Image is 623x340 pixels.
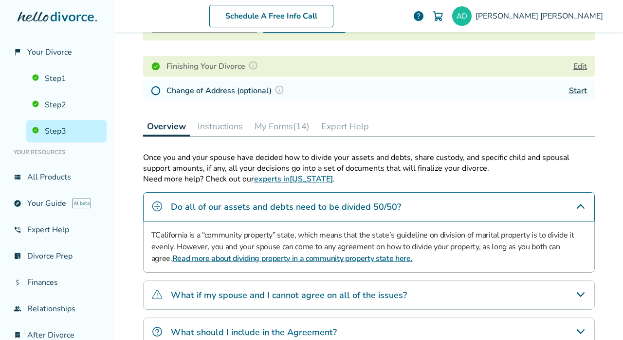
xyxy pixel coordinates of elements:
div: What if my spouse and I cannot agree on all of the issues? [143,280,595,310]
a: groupRelationships [8,298,107,320]
h4: What if my spouse and I cannot agree on all of the issues? [171,289,407,301]
h4: Change of Address (optional) [166,84,287,97]
a: Step3 [26,120,107,142]
p: TCalifornia is a “community property” state, which means that the state’s guideline on division o... [151,229,586,264]
span: list_alt_check [14,252,21,260]
img: Do all of our assets and debts need to be divided 50/50? [151,200,163,212]
img: Completed [151,61,161,71]
span: group [14,305,21,313]
span: Your Divorce [27,47,72,58]
span: phone_in_talk [14,226,21,234]
span: explore [14,200,21,207]
h4: What should I include in the Agreement? [171,326,337,339]
button: Overview [143,117,190,137]
img: Question Mark [275,85,284,95]
span: [PERSON_NAME] [PERSON_NAME] [476,11,607,21]
a: Schedule A Free Info Call [209,5,333,27]
a: experts in[US_STATE] [254,174,333,184]
a: view_listAll Products [8,166,107,188]
a: list_alt_checkDivorce Prep [8,245,107,267]
span: attach_money [14,279,21,286]
a: Read more about dividing property in a community property state here. [172,253,413,264]
img: What should I include in the Agreement? [151,326,163,338]
a: Start [569,85,587,96]
a: exploreYour GuideAI beta [8,192,107,215]
p: Once you and your spouse have decided how to divide your assets and debts, share custody, and spe... [143,152,595,174]
a: Step1 [26,67,107,90]
a: Step2 [26,94,107,116]
button: Instructions [194,117,247,136]
img: What if my spouse and I cannot agree on all of the issues? [151,289,163,300]
img: Cart [432,10,444,22]
span: AI beta [72,199,91,208]
a: flag_2Your Divorce [8,41,107,63]
a: phone_in_talkExpert Help [8,219,107,241]
iframe: Chat Widget [574,293,623,340]
h4: Finishing Your Divorce [166,60,261,73]
p: Need more help? Check out our . [143,174,595,184]
img: adertz@yahoo.com [452,6,472,26]
span: view_list [14,173,21,181]
div: Do all of our assets and debts need to be divided 50/50? [143,192,595,221]
button: Edit [573,60,587,72]
img: Not Started [151,86,161,96]
button: My Forms(14) [251,117,313,136]
a: help [413,10,424,22]
button: Expert Help [317,117,373,136]
li: Your Resources [8,142,107,162]
a: attach_moneyFinances [8,271,107,294]
h4: Do all of our assets and debts need to be divided 50/50? [171,200,401,213]
span: flag_2 [14,48,21,56]
img: Question Mark [248,60,258,70]
span: bookmark_check [14,331,21,339]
